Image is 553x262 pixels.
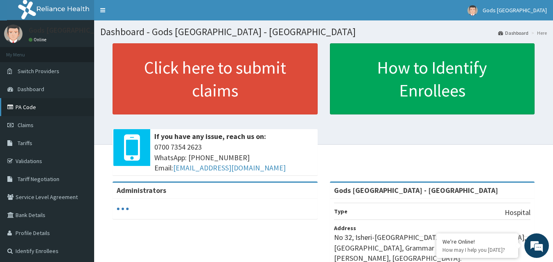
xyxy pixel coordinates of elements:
img: User Image [467,5,478,16]
img: User Image [4,25,23,43]
a: Online [29,37,48,43]
p: How may I help you today? [442,246,512,253]
li: Here [529,29,547,36]
a: How to Identify Enrollees [330,43,535,114]
strong: Gods [GEOGRAPHIC_DATA] - [GEOGRAPHIC_DATA] [334,186,498,195]
span: Tariff Negotiation [18,175,59,183]
b: Type [334,208,348,215]
p: Hospital [505,207,530,218]
b: Administrators [117,186,166,195]
p: Gods [GEOGRAPHIC_DATA] [29,27,114,34]
svg: audio-loading [117,203,129,215]
span: Switch Providers [18,67,59,75]
h1: Dashboard - Gods [GEOGRAPHIC_DATA] - [GEOGRAPHIC_DATA] [100,27,547,37]
span: Claims [18,121,34,129]
span: 0700 7354 2623 WhatsApp: [PHONE_NUMBER] Email: [154,142,314,173]
b: Address [334,224,356,232]
a: Dashboard [498,29,528,36]
div: We're Online! [442,238,512,245]
b: If you have any issue, reach us on: [154,132,266,141]
a: [EMAIL_ADDRESS][DOMAIN_NAME] [173,163,286,172]
span: Dashboard [18,85,44,93]
span: Gods [GEOGRAPHIC_DATA] [483,7,547,14]
a: Click here to submit claims [113,43,318,114]
span: Tariffs [18,139,32,147]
